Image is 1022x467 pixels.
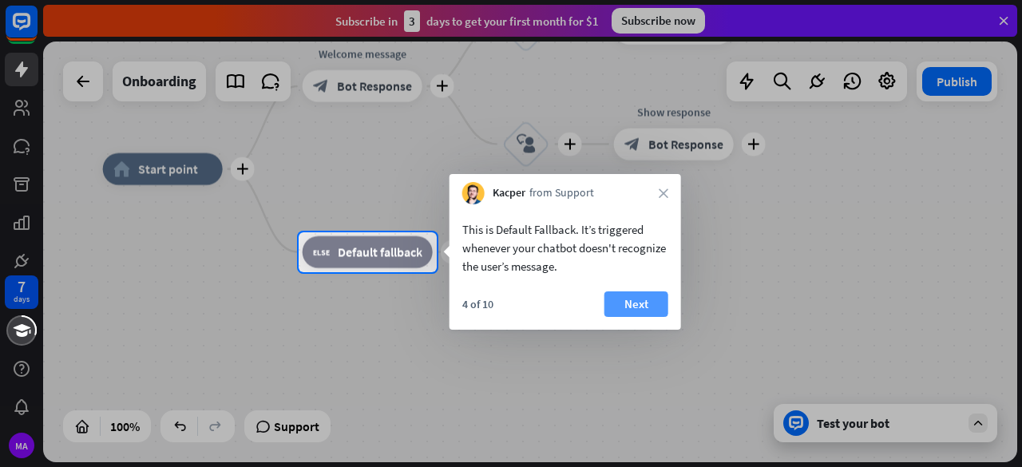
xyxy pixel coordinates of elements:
[529,185,594,201] span: from Support
[338,244,422,260] span: Default fallback
[462,297,493,311] div: 4 of 10
[604,291,668,317] button: Next
[659,188,668,198] i: close
[313,244,330,260] i: block_fallback
[462,220,668,275] div: This is Default Fallback. It’s triggered whenever your chatbot doesn't recognize the user’s message.
[13,6,61,54] button: Open LiveChat chat widget
[493,185,525,201] span: Kacper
